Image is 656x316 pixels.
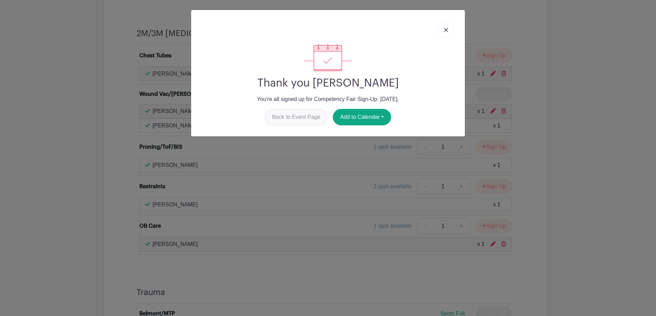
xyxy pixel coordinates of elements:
[265,109,328,125] a: Back to Event Page
[333,109,391,125] button: Add to Calendar
[197,95,459,103] p: You're all signed up for Competency Fair Sign-Up: [DATE].
[304,44,352,71] img: signup_complete-c468d5dda3e2740ee63a24cb0ba0d3ce5d8a4ecd24259e683200fb1569d990c8.svg
[197,77,459,90] h2: Thank you [PERSON_NAME]
[444,28,448,32] img: close_button-5f87c8562297e5c2d7936805f587ecaba9071eb48480494691a3f1689db116b3.svg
